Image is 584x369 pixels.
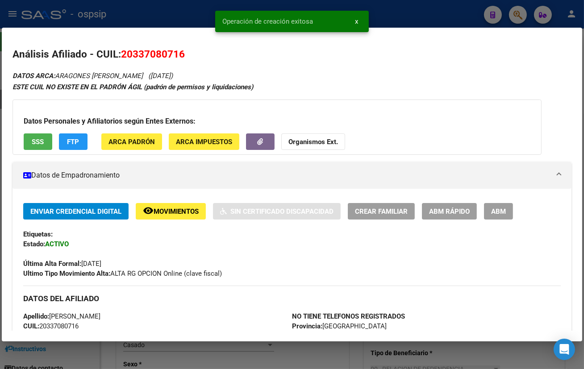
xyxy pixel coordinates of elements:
mat-expansion-panel-header: Datos de Empadronamiento [13,162,571,189]
span: [GEOGRAPHIC_DATA] [292,322,387,330]
button: SSS [24,133,52,150]
span: Crear Familiar [355,207,408,216]
button: Crear Familiar [348,203,415,220]
span: Enviar Credencial Digital [30,207,121,216]
mat-icon: remove_red_eye [143,205,154,216]
span: 20337080716 [121,48,185,60]
h3: Datos Personales y Afiliatorios según Entes Externos: [24,116,530,127]
strong: Organismos Ext. [288,138,338,146]
button: ABM [484,203,513,220]
span: ALTA RG OPCION Online (clave fiscal) [23,269,222,278]
strong: Apellido: [23,312,49,320]
strong: DATOS ARCA: [13,72,55,80]
button: Sin Certificado Discapacidad [213,203,341,220]
button: ARCA Padrón [101,133,162,150]
strong: NO TIENE TELEFONOS REGISTRADOS [292,312,405,320]
strong: Última Alta Formal: [23,260,81,268]
span: Operación de creación exitosa [222,17,313,26]
span: ARAGONES [PERSON_NAME] [13,72,143,80]
strong: Etiquetas: [23,230,53,238]
strong: Ultimo Tipo Movimiento Alta: [23,269,110,278]
span: ABM Rápido [429,207,470,216]
span: Sin Certificado Discapacidad [230,207,334,216]
strong: ESTE CUIL NO EXISTE EN EL PADRÓN ÁGIL (padrón de permisos y liquidaciones) [13,83,253,91]
span: x [355,17,358,25]
strong: ACTIVO [45,240,69,248]
button: Organismos Ext. [281,133,345,150]
mat-panel-title: Datos de Empadronamiento [23,170,550,181]
span: SSS [32,138,44,146]
button: ABM Rápido [422,203,477,220]
div: Open Intercom Messenger [554,339,575,360]
button: FTP [59,133,88,150]
span: [PERSON_NAME] [23,312,100,320]
button: ARCA Impuestos [169,133,239,150]
span: [DATE] [23,260,101,268]
span: Movimientos [154,207,199,216]
span: 20337080716 [23,322,79,330]
button: Movimientos [136,203,206,220]
h2: Análisis Afiliado - CUIL: [13,47,571,62]
span: ([DATE]) [148,72,173,80]
strong: Provincia: [292,322,322,330]
span: ARCA Padrón [108,138,155,146]
button: Enviar Credencial Digital [23,203,129,220]
h3: DATOS DEL AFILIADO [23,294,561,303]
strong: CUIL: [23,322,39,330]
button: x [348,13,365,29]
span: FTP [67,138,79,146]
span: ARCA Impuestos [176,138,232,146]
span: ABM [491,207,506,216]
strong: Estado: [23,240,45,248]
